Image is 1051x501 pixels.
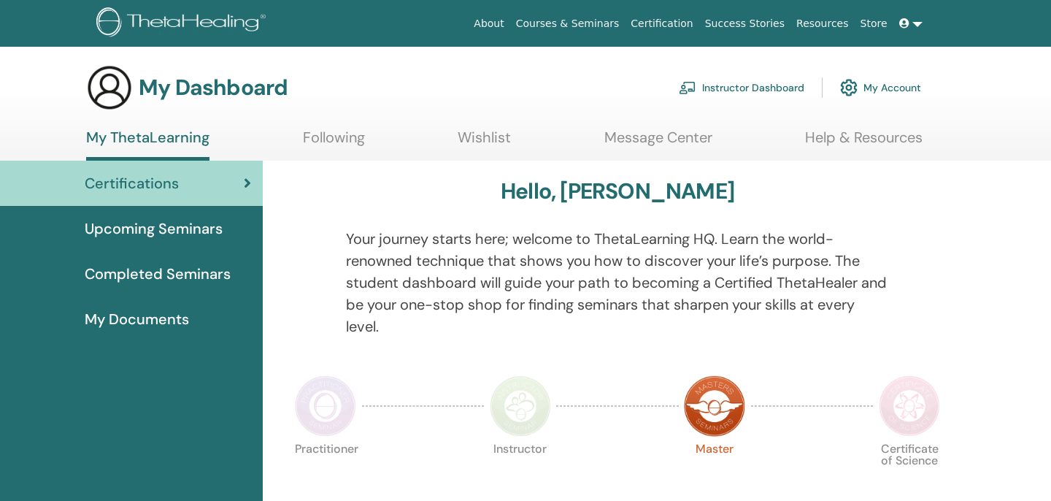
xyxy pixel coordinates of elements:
img: Master [684,375,745,437]
p: Your journey starts here; welcome to ThetaLearning HQ. Learn the world-renowned technique that sh... [346,228,890,337]
a: Store [855,10,893,37]
a: Courses & Seminars [510,10,625,37]
h3: My Dashboard [139,74,288,101]
img: logo.png [96,7,271,40]
a: Certification [625,10,698,37]
span: Upcoming Seminars [85,218,223,240]
a: My Account [840,72,921,104]
a: Message Center [604,129,712,157]
img: cog.svg [840,75,858,100]
a: Wishlist [458,129,511,157]
a: Following [303,129,365,157]
a: About [468,10,509,37]
span: Certifications [85,172,179,194]
a: Help & Resources [805,129,923,157]
img: Certificate of Science [879,375,940,437]
a: Instructor Dashboard [679,72,804,104]
img: chalkboard-teacher.svg [679,81,696,94]
span: My Documents [85,308,189,330]
a: Resources [790,10,855,37]
a: Success Stories [699,10,790,37]
img: Practitioner [295,375,356,437]
img: Instructor [490,375,551,437]
span: Completed Seminars [85,263,231,285]
h3: Hello, [PERSON_NAME] [501,178,734,204]
img: generic-user-icon.jpg [86,64,133,111]
a: My ThetaLearning [86,129,209,161]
